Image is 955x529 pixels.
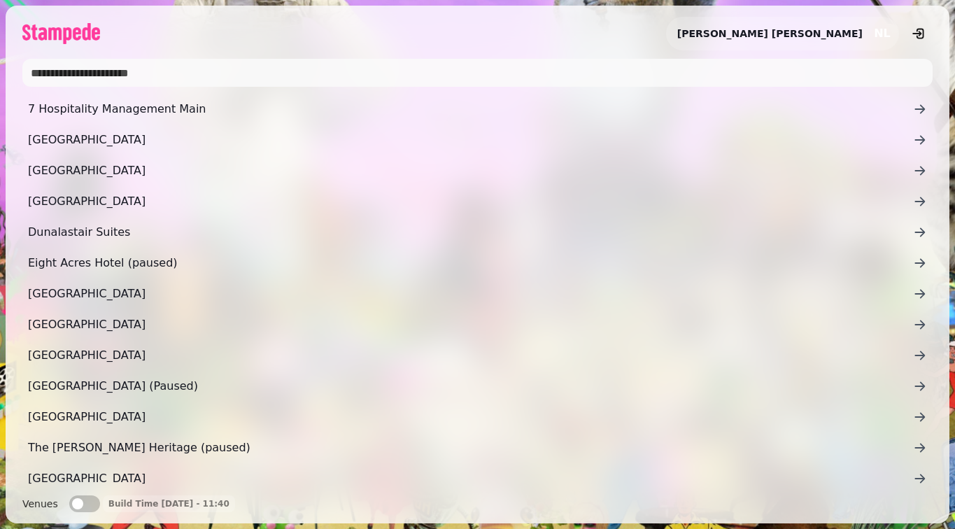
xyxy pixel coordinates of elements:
[28,439,913,456] span: The [PERSON_NAME] Heritage (paused)
[677,27,863,41] h2: [PERSON_NAME] [PERSON_NAME]
[22,249,933,277] a: Eight Acres Hotel (paused)
[28,255,913,271] span: Eight Acres Hotel (paused)
[28,162,913,179] span: [GEOGRAPHIC_DATA]
[874,28,891,39] span: NL
[22,372,933,400] a: [GEOGRAPHIC_DATA] (Paused)
[28,409,913,425] span: [GEOGRAPHIC_DATA]
[22,280,933,308] a: [GEOGRAPHIC_DATA]
[28,132,913,148] span: [GEOGRAPHIC_DATA]
[28,193,913,210] span: [GEOGRAPHIC_DATA]
[22,218,933,246] a: Dunalastair Suites
[28,224,913,241] span: Dunalastair Suites
[22,465,933,493] a: [GEOGRAPHIC_DATA]
[905,20,933,48] button: logout
[22,434,933,462] a: The [PERSON_NAME] Heritage (paused)
[22,341,933,369] a: [GEOGRAPHIC_DATA]
[28,285,913,302] span: [GEOGRAPHIC_DATA]
[22,188,933,216] a: [GEOGRAPHIC_DATA]
[22,311,933,339] a: [GEOGRAPHIC_DATA]
[28,347,913,364] span: [GEOGRAPHIC_DATA]
[28,470,913,487] span: [GEOGRAPHIC_DATA]
[22,495,58,512] label: Venues
[28,316,913,333] span: [GEOGRAPHIC_DATA]
[22,23,100,44] img: logo
[28,101,913,118] span: 7 Hospitality Management Main
[22,95,933,123] a: 7 Hospitality Management Main
[22,157,933,185] a: [GEOGRAPHIC_DATA]
[22,126,933,154] a: [GEOGRAPHIC_DATA]
[28,378,913,395] span: [GEOGRAPHIC_DATA] (Paused)
[22,403,933,431] a: [GEOGRAPHIC_DATA]
[108,498,229,509] p: Build Time [DATE] - 11:40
